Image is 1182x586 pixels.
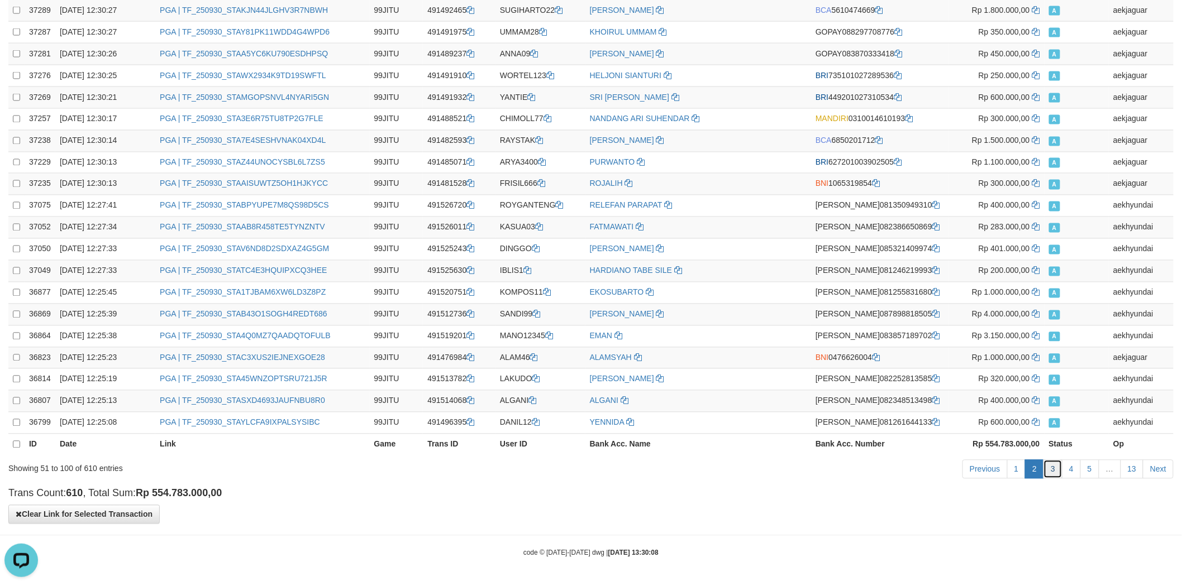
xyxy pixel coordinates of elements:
[160,71,326,80] a: PGA | TF_250930_STAWX2934K9TD19SWFTL
[160,310,327,319] a: PGA | TF_250930_STAB43O1SOGH4REDT686
[1049,50,1060,59] span: Approved - Marked by aekjaguar
[160,49,328,58] a: PGA | TF_250930_STAA5YC6KU790ESDHPSQ
[25,304,55,325] td: 36869
[55,282,155,304] td: [DATE] 12:25:45
[55,22,155,44] td: [DATE] 12:30:27
[973,440,1040,449] strong: Rp 554.783.000,00
[1109,108,1174,130] td: aekjaguar
[811,87,949,108] td: 449201027310534
[55,434,155,455] th: Date
[1099,460,1121,479] a: …
[590,332,612,340] a: EMAN
[370,304,423,325] td: 99JITU
[585,434,811,455] th: Bank Acc. Name
[811,174,949,195] td: 1065319854
[25,195,55,217] td: 37075
[972,136,1030,145] span: Rp 1.500.000,00
[972,288,1030,297] span: Rp 1.000.000,00
[1049,180,1060,189] span: Approved - Marked by aekjaguar
[816,244,880,253] span: [PERSON_NAME]
[811,261,949,282] td: 081246219993
[1109,195,1174,217] td: aekhyundai
[423,412,495,434] td: 491496395
[423,217,495,239] td: 491526011
[1109,261,1174,282] td: aekhyundai
[370,174,423,195] td: 99JITU
[25,130,55,152] td: 37238
[1049,354,1060,363] span: Approved - Marked by aekjaguar
[590,93,669,102] a: SRI [PERSON_NAME]
[811,108,949,130] td: 0310014610193
[160,374,327,383] a: PGA | TF_250930_STA45WNZOPTSRU721J5R
[160,136,326,145] a: PGA | TF_250930_STA7E4SESHVNAK04XD4L
[370,391,423,412] td: 99JITU
[1109,369,1174,391] td: aekhyundai
[370,152,423,174] td: 99JITU
[370,325,423,347] td: 99JITU
[370,347,423,369] td: 99JITU
[1049,332,1060,342] span: Approved - Marked by aekhyundai
[55,44,155,65] td: [DATE] 12:30:26
[160,353,325,362] a: PGA | TF_250930_STAC3XUS2IEJNEXGOE28
[811,239,949,261] td: 085321409974
[370,369,423,391] td: 99JITU
[370,261,423,282] td: 99JITU
[811,369,949,391] td: 082252813585
[1109,152,1174,174] td: aekjaguar
[8,505,160,524] button: Clear Link for Selected Transaction
[1049,289,1060,298] span: Approved - Marked by aekhyundai
[160,158,325,167] a: PGA | TF_250930_STAZ44UNOCYSBL6L7ZS5
[590,201,663,210] a: RELEFAN PARAPAT
[1109,22,1174,44] td: aekjaguar
[590,136,654,145] a: [PERSON_NAME]
[979,71,1030,80] span: Rp 250.000,00
[55,325,155,347] td: [DATE] 12:25:38
[25,347,55,369] td: 36823
[370,195,423,217] td: 99JITU
[1049,223,1060,233] span: Approved - Marked by aekhyundai
[1109,347,1174,369] td: aekjaguar
[1109,282,1174,304] td: aekhyundai
[55,239,155,261] td: [DATE] 12:27:33
[160,223,325,232] a: PGA | TF_250930_STAAB8R458TE5TYNZNTV
[25,369,55,391] td: 36814
[370,434,423,455] th: Game
[370,108,423,130] td: 99JITU
[423,282,495,304] td: 491520751
[811,434,949,455] th: Bank Acc. Number
[816,266,880,275] span: [PERSON_NAME]
[160,288,326,297] a: PGA | TF_250930_STA1TJBAM6XW6LD3Z8PZ
[55,108,155,130] td: [DATE] 12:30:17
[160,418,320,427] a: PGA | TF_250930_STAYLCFA9IXPALSYSIBC
[979,244,1030,253] span: Rp 401.000,00
[816,93,828,102] span: BRI
[979,396,1030,405] span: Rp 400.000,00
[811,412,949,434] td: 081261644133
[495,65,585,87] td: WORTEL123
[423,434,495,455] th: Trans ID
[495,152,585,174] td: ARYA3400
[1049,375,1060,385] span: Approved - Marked by aekhyundai
[25,239,55,261] td: 37050
[1109,44,1174,65] td: aekjaguar
[370,412,423,434] td: 99JITU
[423,304,495,325] td: 491512736
[962,460,1007,479] a: Previous
[25,434,55,455] th: ID
[160,27,330,36] a: PGA | TF_250930_STAY81PK11WDD4G4WPD6
[136,488,222,499] strong: Rp 554.783.000,00
[1049,310,1060,320] span: Approved - Marked by aekhyundai
[590,288,644,297] a: EKOSUBARTO
[816,136,832,145] span: BCA
[590,49,654,58] a: [PERSON_NAME]
[160,332,331,340] a: PGA | TF_250930_STA4Q0MZ7QAADQTOFULB
[590,179,623,188] a: ROJALIH
[816,114,849,123] span: MANDIRI
[495,22,585,44] td: UMMAM28
[811,347,949,369] td: 0476626004
[423,65,495,87] td: 491491910
[4,4,38,38] button: Open LiveChat chat widget
[495,412,585,434] td: DANIL12
[55,391,155,412] td: [DATE] 12:25:13
[370,239,423,261] td: 99JITU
